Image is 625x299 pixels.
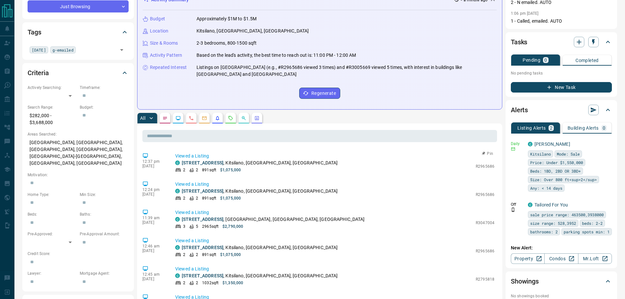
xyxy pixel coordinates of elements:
[575,58,599,63] p: Completed
[476,220,494,226] p: R3047004
[511,147,515,151] svg: Email
[530,159,583,166] span: Price: Under $1,550,000
[476,163,494,169] p: R2965686
[511,202,524,207] p: Off
[28,104,76,110] p: Search Range:
[476,276,494,282] p: R2795818
[511,34,612,50] div: Tasks
[140,116,145,120] p: All
[478,151,497,157] button: Pin
[511,68,612,78] p: No pending tasks
[183,224,185,229] p: 3
[197,40,257,47] p: 2-3 bedrooms, 800-1500 sqft
[142,216,165,220] p: 11:39 am
[28,231,76,237] p: Pre-Approved:
[557,151,580,157] span: Mode: Sale
[183,195,185,201] p: 2
[142,192,165,197] p: [DATE]
[80,211,129,217] p: Baths:
[28,211,76,217] p: Beds:
[511,273,612,289] div: Showings
[511,207,515,212] svg: Push Notification Only
[564,228,610,235] span: parking spots min: 1
[528,142,532,146] div: condos.ca
[28,192,76,198] p: Home Type:
[80,192,129,198] p: Min Size:
[175,217,180,222] div: condos.ca
[241,116,246,121] svg: Opportunities
[222,224,243,229] p: $2,790,000
[80,231,129,237] p: Pre-Approval Amount:
[52,47,73,53] span: g-emailed
[197,52,356,59] p: Based on the lead's activity, the best time to reach out is: 11:00 PM - 12:00 AM
[511,245,612,251] p: New Alert:
[530,176,597,183] span: Size: Over 800 ft<sup>2</sup>
[202,195,216,201] p: 891 sqft
[175,189,180,193] div: condos.ca
[28,137,129,169] p: [GEOGRAPHIC_DATA], [GEOGRAPHIC_DATA], [GEOGRAPHIC_DATA], [GEOGRAPHIC_DATA], [GEOGRAPHIC_DATA]-[GE...
[511,141,524,147] p: Daily
[534,141,570,147] a: [PERSON_NAME]
[202,280,219,286] p: 1032 sqft
[183,252,185,258] p: 2
[150,52,182,59] p: Activity Pattern
[220,195,241,201] p: $1,075,000
[517,126,546,130] p: Listing Alerts
[142,159,165,164] p: 12:37 pm
[182,244,338,251] p: , Kitsilano, [GEOGRAPHIC_DATA], [GEOGRAPHIC_DATA]
[150,28,168,34] p: Location
[568,126,599,130] p: Building Alerts
[196,224,198,229] p: 5
[222,280,243,286] p: $1,350,000
[523,58,540,62] p: Pending
[215,116,220,121] svg: Listing Alerts
[175,160,180,165] div: condos.ca
[28,68,49,78] h2: Criteria
[197,28,309,34] p: Kitsilano, [GEOGRAPHIC_DATA], [GEOGRAPHIC_DATA]
[28,24,129,40] div: Tags
[530,151,551,157] span: Kitsilano
[530,185,562,191] span: Any: < 14 days
[175,245,180,250] div: condos.ca
[183,167,185,173] p: 2
[202,116,207,121] svg: Emails
[534,202,568,207] a: Tailored For You
[254,116,260,121] svg: Agent Actions
[511,37,527,47] h2: Tasks
[142,277,165,281] p: [DATE]
[530,168,581,174] span: Beds: 1BD, 2BD OR 3BD+
[511,82,612,93] button: New Task
[582,220,603,226] span: beds: 2-2
[189,116,194,121] svg: Calls
[578,253,612,264] a: Mr.Loft
[603,126,605,130] p: 0
[182,188,223,194] a: [STREET_ADDRESS]
[142,187,165,192] p: 12:24 pm
[28,0,129,12] div: Just Browsing
[175,181,494,188] p: Viewed a Listing
[142,164,165,168] p: [DATE]
[150,40,178,47] p: Size & Rooms
[142,244,165,248] p: 12:46 am
[182,216,365,223] p: , [GEOGRAPHIC_DATA], [GEOGRAPHIC_DATA], [GEOGRAPHIC_DATA]
[28,172,129,178] p: Motivation:
[150,64,187,71] p: Repeated Interest
[175,237,494,244] p: Viewed a Listing
[299,88,340,99] button: Regenerate
[28,251,129,257] p: Credit Score:
[175,266,494,272] p: Viewed a Listing
[196,167,198,173] p: 2
[544,58,547,62] p: 0
[28,110,76,128] p: $282,000 - $3,688,000
[182,272,338,279] p: , Kitsilano, [GEOGRAPHIC_DATA], [GEOGRAPHIC_DATA]
[220,167,241,173] p: $1,075,000
[530,220,576,226] span: size range: 528,3952
[80,270,129,276] p: Mortgage Agent:
[28,270,76,276] p: Lawyer:
[197,64,497,78] p: Listings on [GEOGRAPHIC_DATA] (e.g., #R2965686 viewed 3 times) and #R3005669 viewed 5 times, with...
[80,104,129,110] p: Budget:
[182,217,223,222] a: [STREET_ADDRESS]
[175,153,494,160] p: Viewed a Listing
[196,280,198,286] p: 2
[162,116,168,121] svg: Notes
